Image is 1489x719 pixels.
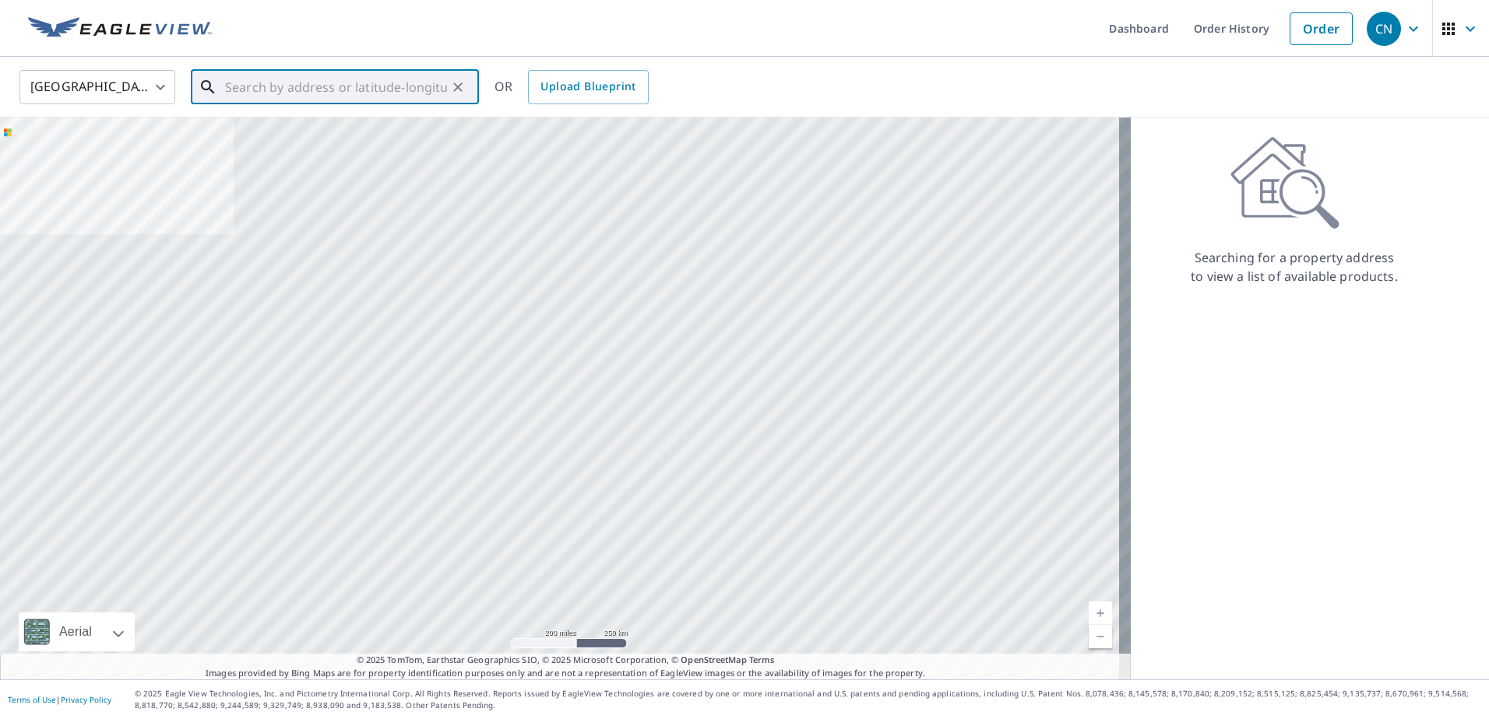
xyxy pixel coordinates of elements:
[1190,248,1399,286] p: Searching for a property address to view a list of available products.
[495,70,649,104] div: OR
[357,654,775,667] span: © 2025 TomTom, Earthstar Geographics SIO, © 2025 Microsoft Corporation, ©
[749,654,775,665] a: Terms
[19,65,175,109] div: [GEOGRAPHIC_DATA]
[19,612,135,651] div: Aerial
[28,17,212,40] img: EV Logo
[540,77,635,96] span: Upload Blueprint
[225,65,447,109] input: Search by address or latitude-longitude
[1089,625,1112,648] a: Current Level 5, Zoom Out
[681,654,746,665] a: OpenStreetMap
[1290,12,1353,45] a: Order
[1367,12,1401,46] div: CN
[55,612,97,651] div: Aerial
[447,76,469,98] button: Clear
[528,70,648,104] a: Upload Blueprint
[8,695,111,704] p: |
[1089,602,1112,625] a: Current Level 5, Zoom In
[61,694,111,705] a: Privacy Policy
[8,694,56,705] a: Terms of Use
[135,688,1481,711] p: © 2025 Eagle View Technologies, Inc. and Pictometry International Corp. All Rights Reserved. Repo...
